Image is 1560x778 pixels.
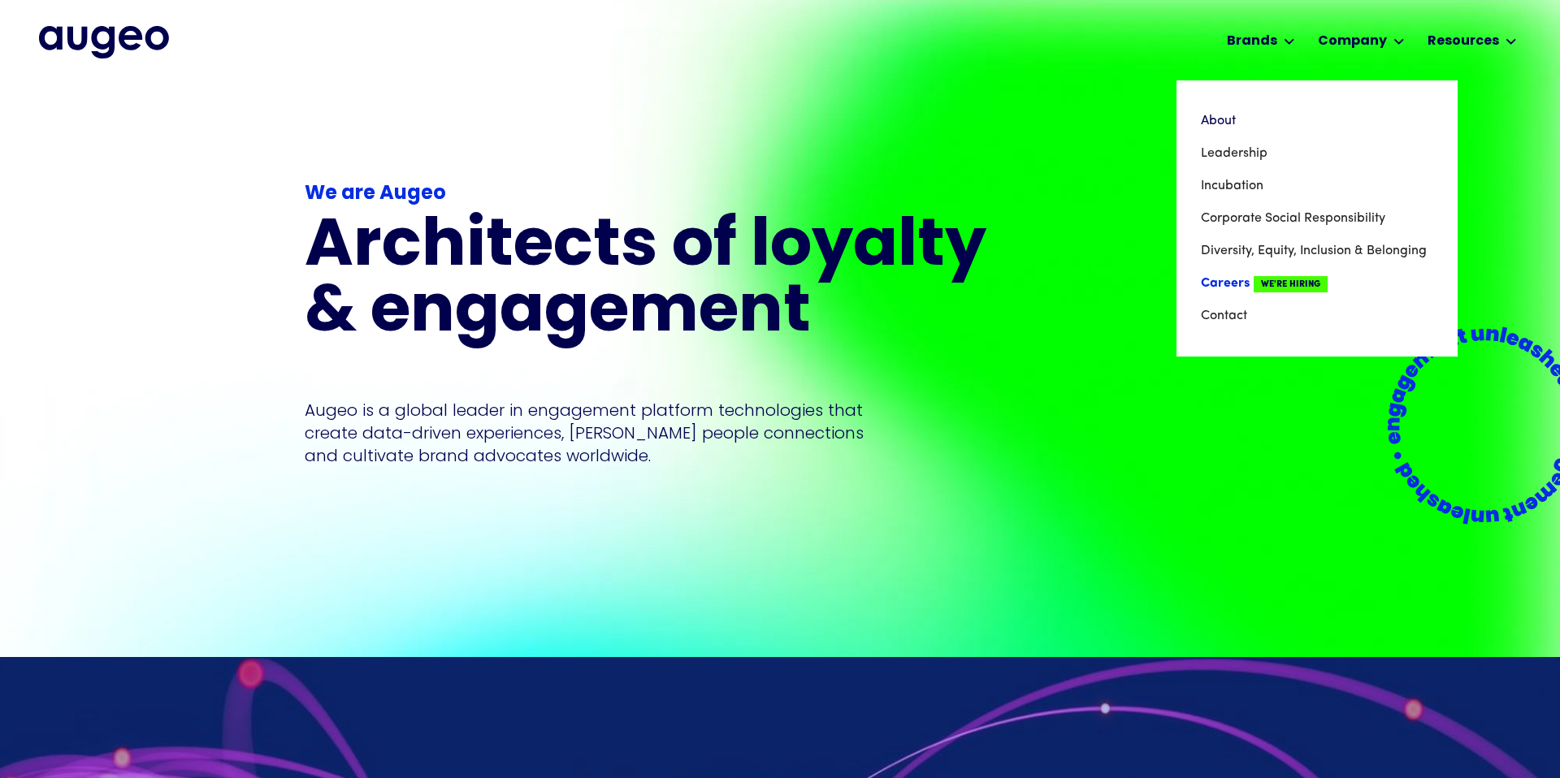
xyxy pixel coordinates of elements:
[1201,137,1433,170] a: Leadership
[1318,32,1387,51] div: Company
[1201,105,1433,137] a: About
[1227,32,1277,51] div: Brands
[39,26,169,58] a: home
[1254,276,1328,292] span: We're Hiring
[1428,32,1499,51] div: Resources
[1201,170,1433,202] a: Incubation
[1201,235,1433,267] a: Diversity, Equity, Inclusion & Belonging
[1201,202,1433,235] a: Corporate Social Responsibility
[1176,80,1458,357] nav: Company
[1201,300,1433,332] a: Contact
[39,26,169,58] img: Augeo's full logo in midnight blue.
[1201,267,1433,300] a: CareersWe're Hiring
